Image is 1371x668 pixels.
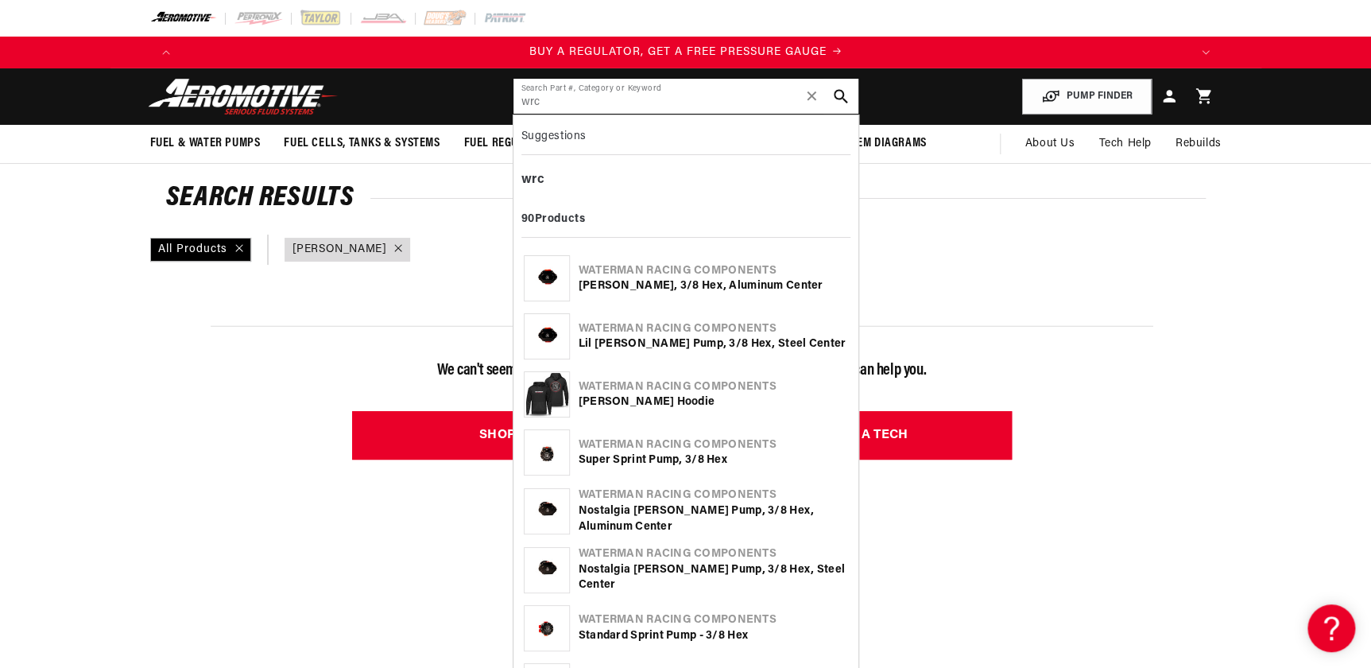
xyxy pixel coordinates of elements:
[1013,125,1086,163] a: About Us
[525,314,569,359] img: Lil Bertha Pump, 3/8 Hex, Steel Center
[452,125,569,162] summary: Fuel Regulators
[529,46,827,58] span: BUY A REGULATOR, GET A FREE PRESSURE GAUGE
[150,135,261,152] span: Fuel & Water Pumps
[579,628,848,644] div: Standard Sprint Pump - 3/8 Hex
[579,394,848,410] div: [PERSON_NAME] Hoodie
[1022,79,1152,115] button: PUMP FINDER
[150,37,182,68] button: Translation missing: en.sections.announcements.previous_announcement
[284,135,440,152] span: Fuel Cells, Tanks & Systems
[525,548,569,592] img: Nostalgia Bertha Pump, 3/8 Hex, Steel Center
[150,238,251,262] div: All Products
[1024,138,1075,150] span: About Us
[805,83,819,109] span: ✕
[464,135,557,152] span: Fuel Regulators
[579,263,848,279] div: Waterman Racing Components
[579,379,848,395] div: Waterman Racing Components
[525,256,569,301] img: Lil Bertha Pump, 3/8 Hex, Aluminum Center
[521,173,545,186] b: wrc
[579,503,848,534] div: Nostalgia [PERSON_NAME] Pump, 3/8 Hex, Aluminum Center
[823,79,858,114] button: search button
[579,546,848,562] div: Waterman Racing Components
[525,430,569,475] img: Super Sprint Pump, 3/8 Hex
[525,489,569,534] img: Nostalgia Bertha Pump, 3/8 Hex, Aluminum Center
[521,123,850,155] div: Suggestions
[579,278,848,294] div: [PERSON_NAME], 3/8 Hex, Aluminum Center
[521,213,586,225] b: 90 Products
[579,612,848,628] div: Waterman Racing Components
[579,452,848,468] div: Super Sprint Pump, 3/8 Hex
[182,44,1190,61] div: 1 of 4
[1086,125,1163,163] summary: Tech Help
[182,44,1190,61] div: Announcement
[110,37,1261,68] slideshow-component: Translation missing: en.sections.announcements.announcement_bar
[1190,37,1222,68] button: Translation missing: en.sections.announcements.next_announcement
[525,606,569,651] img: Standard Sprint Pump - 3/8 Hex
[272,125,451,162] summary: Fuel Cells, Tanks & Systems
[579,487,848,503] div: Waterman Racing Components
[579,336,848,352] div: Lil [PERSON_NAME] Pump, 3/8 Hex, Steel Center
[579,562,848,593] div: Nostalgia [PERSON_NAME] Pump, 3/8 Hex, Steel Center
[1175,135,1222,153] span: Rebuilds
[211,358,1153,383] p: We can't seem to match parts for your search. Not to worry! One of our techs can help you.
[166,186,1206,212] h2: Search Results
[525,372,569,417] img: Waterman Hoodie
[144,78,343,115] img: Aeromotive
[513,79,858,114] input: Search by Part Number, Category or Keyword
[579,321,848,337] div: Waterman Racing Components
[821,125,939,162] summary: System Diagrams
[138,125,273,162] summary: Fuel & Water Pumps
[352,411,670,460] a: SHOP ALL
[579,437,848,453] div: Waterman Racing Components
[1164,125,1234,163] summary: Rebuilds
[292,241,387,258] a: [PERSON_NAME]
[182,44,1190,61] a: BUY A REGULATOR, GET A FREE PRESSURE GAUGE
[833,135,927,152] span: System Diagrams
[1098,135,1151,153] span: Tech Help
